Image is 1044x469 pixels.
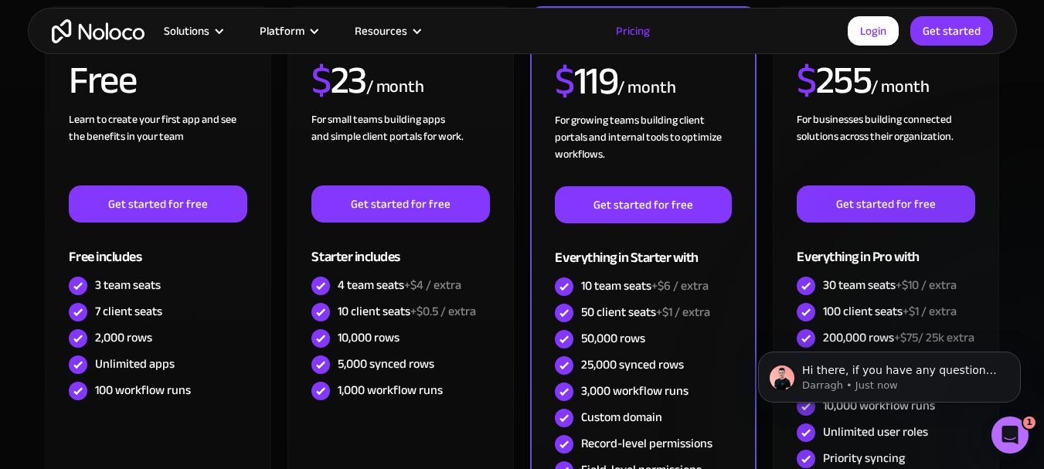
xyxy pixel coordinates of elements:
div: 7 client seats [95,303,162,320]
div: Resources [335,21,438,41]
h2: 23 [311,61,366,100]
div: For small teams building apps and simple client portals for work. ‍ [311,111,489,185]
span: $ [311,44,331,117]
span: 1 [1023,416,1035,429]
div: 30 team seats [823,277,957,294]
span: +$1 / extra [903,300,957,323]
a: Get started for free [797,185,974,223]
span: +$6 / extra [651,274,709,297]
iframe: Intercom live chat [991,416,1029,454]
div: Everything in Pro with [797,223,974,273]
span: +$4 / extra [404,274,461,297]
div: / month [366,75,424,100]
a: Pricing [597,21,669,41]
div: Starter includes [311,223,489,273]
div: Solutions [164,21,209,41]
div: For businesses building connected solutions across their organization. ‍ [797,111,974,185]
div: 3,000 workflow runs [581,382,689,399]
div: Resources [355,21,407,41]
div: 100 client seats [823,303,957,320]
div: Unlimited apps [95,355,175,372]
div: 25,000 synced rows [581,356,684,373]
div: 50,000 rows [581,330,645,347]
span: +$0.5 / extra [410,300,476,323]
div: Solutions [145,21,240,41]
a: Get started for free [311,185,489,223]
div: Platform [240,21,335,41]
div: Unlimited user roles [823,423,928,440]
div: Custom domain [581,409,662,426]
div: 1,000 workflow runs [338,382,443,399]
div: Priority syncing [823,450,905,467]
span: +$1 / extra [656,301,710,324]
div: Learn to create your first app and see the benefits in your team ‍ [69,111,247,185]
h2: 119 [555,62,617,100]
div: 4 team seats [338,277,461,294]
div: 2,000 rows [95,329,152,346]
h2: 255 [797,61,871,100]
div: 3 team seats [95,277,161,294]
div: / month [617,76,675,100]
iframe: Intercom notifications message [735,319,1044,427]
a: home [52,19,145,43]
div: 100 workflow runs [95,382,191,399]
div: 5,000 synced rows [338,355,434,372]
h2: Free [69,61,136,100]
div: For growing teams building client portals and internal tools to optimize workflows. [555,112,731,186]
div: 50 client seats [581,304,710,321]
span: +$10 / extra [896,274,957,297]
a: Get started for free [555,186,731,223]
div: 10,000 rows [338,329,400,346]
a: Login [848,16,899,46]
div: / month [871,75,929,100]
span: $ [797,44,816,117]
div: Record-level permissions [581,435,712,452]
div: Free includes [69,223,247,273]
div: 10 client seats [338,303,476,320]
div: 10 team seats [581,277,709,294]
span: $ [555,45,574,117]
div: Platform [260,21,304,41]
a: Get started for free [69,185,247,223]
a: Get started [910,16,993,46]
div: Everything in Starter with [555,223,731,274]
